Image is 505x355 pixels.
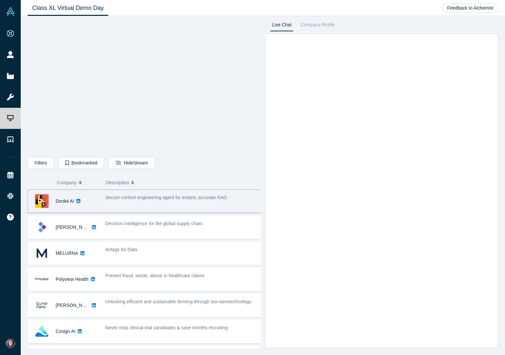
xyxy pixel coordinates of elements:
span: Company [57,176,77,190]
button: Company [57,176,99,190]
a: Class XL Virtual Demo Day [28,0,108,16]
img: Qumir Nano's Logo [35,298,49,312]
span: Prevent fraud, waste, abuse in healthcare claims [105,273,205,278]
button: Bookmarked [59,157,104,169]
span: Description [106,176,129,190]
a: Donkit AI [56,198,74,204]
iframe: LiveChat [266,34,498,348]
button: HideStream [109,157,155,169]
a: MELURNA [56,251,78,256]
img: Polyview Health's Logo [35,272,49,286]
a: Polyview Health [56,277,89,282]
a: Cosign AI [56,329,75,334]
span: Never miss clinical trial candidates & save months recruiting [105,325,228,330]
img: Jason Hwang's Account [6,339,15,348]
span: Secure context engineering agent for instant, accurate RAG [105,195,227,200]
a: Company Profile [298,21,337,31]
img: MELURNA's Logo [35,246,49,260]
img: Alchemist Vault Logo [6,7,15,16]
img: Cosign AI's Logo [35,324,49,338]
span: Unlocking efficient and sustainable farming through bio-nanotechnology. [105,299,252,304]
img: Donkit AI's Logo [35,194,49,208]
iframe: Alchemist Class XL Demo Day: Vault [28,21,260,152]
button: Feedback to Alchemist [442,3,498,13]
a: Live Chat [270,21,294,31]
span: Decision Intelligence for the global supply chain. [105,221,204,226]
img: Kimaru AI's Logo [35,220,49,234]
button: Description [106,176,256,190]
button: Filters [28,157,54,169]
a: [PERSON_NAME] [56,224,93,230]
a: [PERSON_NAME] [56,303,93,308]
span: Airtags for Data [105,247,137,252]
